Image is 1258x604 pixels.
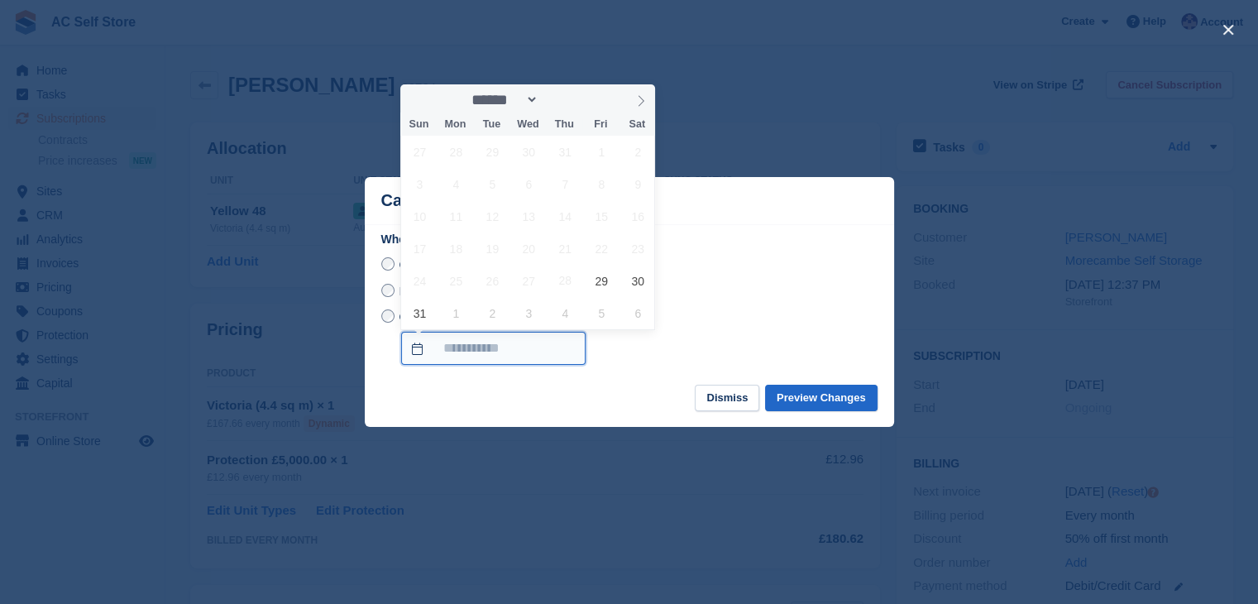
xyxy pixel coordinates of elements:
span: August 4, 2025 [440,168,472,200]
span: August 3, 2025 [404,168,436,200]
span: August 29, 2025 [586,265,618,297]
input: Immediately [381,284,395,297]
span: Sat [619,119,655,130]
span: August 19, 2025 [476,232,509,265]
span: Wed [509,119,546,130]
label: When do you want to cancel the subscription? [381,231,878,248]
span: August 2, 2025 [622,136,654,168]
button: close [1215,17,1241,43]
span: August 16, 2025 [622,200,654,232]
span: Immediately [399,285,461,298]
span: August 27, 2025 [513,265,545,297]
input: On a custom date [401,332,586,365]
span: August 15, 2025 [586,200,618,232]
span: August 30, 2025 [622,265,654,297]
span: August 9, 2025 [622,168,654,200]
span: August 20, 2025 [513,232,545,265]
span: September 4, 2025 [549,297,581,329]
span: August 7, 2025 [549,168,581,200]
span: Tue [473,119,509,130]
span: July 27, 2025 [404,136,436,168]
span: September 6, 2025 [622,297,654,329]
span: Mon [437,119,473,130]
span: On a custom date [399,310,490,324]
span: August 22, 2025 [586,232,618,265]
span: August 14, 2025 [549,200,581,232]
span: August 18, 2025 [440,232,472,265]
span: September 1, 2025 [440,297,472,329]
span: August 10, 2025 [404,200,436,232]
span: September 5, 2025 [586,297,618,329]
span: August 25, 2025 [440,265,472,297]
button: Dismiss [695,385,759,412]
span: August 5, 2025 [476,168,509,200]
span: Sun [400,119,437,130]
span: August 24, 2025 [404,265,436,297]
select: Month [466,91,538,108]
span: August 31, 2025 [404,297,436,329]
span: August 13, 2025 [513,200,545,232]
input: Year [538,91,591,108]
button: Preview Changes [765,385,878,412]
span: July 28, 2025 [440,136,472,168]
p: Cancel Subscription [381,191,541,210]
span: July 29, 2025 [476,136,509,168]
span: Cancel at end of term - [DATE] [399,258,556,271]
span: August 26, 2025 [476,265,509,297]
span: July 30, 2025 [513,136,545,168]
span: August 21, 2025 [549,232,581,265]
span: August 23, 2025 [622,232,654,265]
span: September 3, 2025 [513,297,545,329]
input: Cancel at end of term - [DATE] [381,257,395,271]
span: August 17, 2025 [404,232,436,265]
span: August 1, 2025 [586,136,618,168]
span: Fri [582,119,619,130]
span: Thu [546,119,582,130]
span: July 31, 2025 [549,136,581,168]
span: August 8, 2025 [586,168,618,200]
span: August 11, 2025 [440,200,472,232]
span: August 28, 2025 [549,265,581,297]
input: On a custom date [381,309,395,323]
span: August 12, 2025 [476,200,509,232]
span: August 6, 2025 [513,168,545,200]
span: September 2, 2025 [476,297,509,329]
